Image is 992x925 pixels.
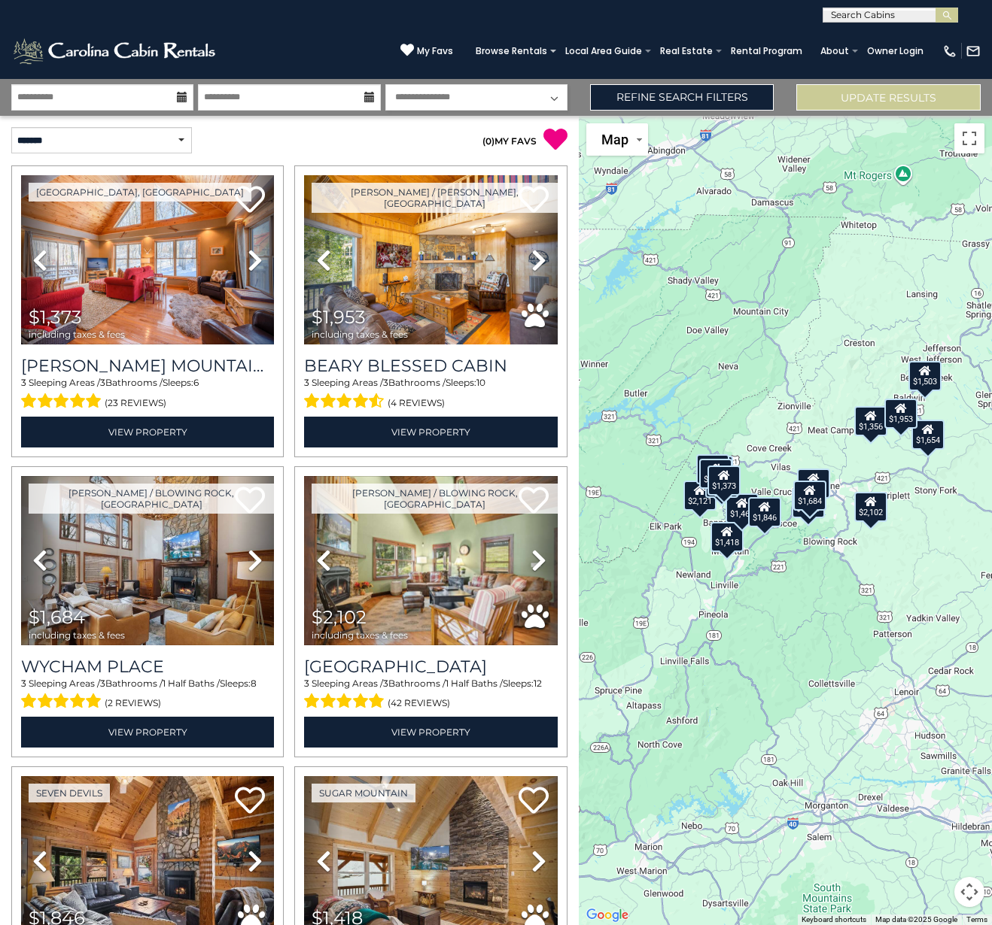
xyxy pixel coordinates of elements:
[193,377,199,388] span: 6
[601,132,628,147] span: Map
[29,484,274,514] a: [PERSON_NAME] / Blowing Rock, [GEOGRAPHIC_DATA]
[304,377,309,388] span: 3
[793,481,826,511] div: $1,684
[29,329,125,339] span: including taxes & fees
[304,657,557,677] h3: Summit Creek
[21,377,26,388] span: 3
[966,44,981,59] img: mail-regular-white.png
[583,905,632,925] a: Open this area in Google Maps (opens a new window)
[21,356,274,376] h3: Lei Lei Mountainstay
[312,183,557,213] a: [PERSON_NAME] / [PERSON_NAME], [GEOGRAPHIC_DATA]
[417,44,453,58] span: My Favs
[586,123,648,156] button: Change map style
[723,41,810,62] a: Rental Program
[534,678,542,689] span: 12
[21,677,274,713] div: Sleeping Areas / Bathrooms / Sleeps:
[21,476,274,645] img: thumbnail_165805978.jpeg
[100,678,105,689] span: 3
[304,356,557,376] a: Beary Blessed Cabin
[700,459,733,489] div: $1,204
[21,678,26,689] span: 3
[11,36,220,66] img: White-1-2.png
[884,399,917,429] div: $1,953
[468,41,555,62] a: Browse Rentals
[954,123,984,153] button: Toggle fullscreen view
[908,361,942,391] div: $1,503
[911,420,945,450] div: $1,654
[583,905,632,925] img: Google
[482,135,494,147] span: ( )
[388,693,450,713] span: (42 reviews)
[711,522,744,552] div: $1,418
[312,306,366,328] span: $1,953
[304,678,309,689] span: 3
[100,377,105,388] span: 3
[304,376,557,412] div: Sleeping Areas / Bathrooms / Sleeps:
[21,717,274,748] a: View Property
[383,377,388,388] span: 3
[476,377,485,388] span: 10
[855,406,888,436] div: $1,356
[21,175,274,344] img: thumbnail_163260169.jpeg
[942,44,957,59] img: phone-regular-white.png
[312,329,408,339] span: including taxes & fees
[304,417,557,447] a: View Property
[235,785,265,817] a: Add to favorites
[813,41,857,62] a: About
[793,488,826,518] div: $1,229
[105,693,161,713] span: (2 reviews)
[590,84,774,111] a: Refine Search Filters
[21,417,274,447] a: View Property
[558,41,650,62] a: Local Area Guide
[304,476,557,645] img: thumbnail_167110885.jpeg
[304,175,557,344] img: thumbnail_163280629.jpeg
[796,84,981,111] button: Update Results
[312,484,557,514] a: [PERSON_NAME] / Blowing Rock, [GEOGRAPHIC_DATA]
[304,657,557,677] a: [GEOGRAPHIC_DATA]
[163,678,220,689] span: 1 Half Baths /
[400,43,453,59] a: My Favs
[105,393,166,413] span: (23 reviews)
[748,497,781,527] div: $1,846
[954,877,984,907] button: Map camera controls
[21,356,274,376] a: [PERSON_NAME] Mountainstay
[251,678,257,689] span: 8
[21,376,274,412] div: Sleeping Areas / Bathrooms / Sleeps:
[29,183,251,202] a: [GEOGRAPHIC_DATA], [GEOGRAPHIC_DATA]
[29,630,125,640] span: including taxes & fees
[802,914,866,925] button: Keyboard shortcuts
[304,717,557,748] a: View Property
[519,785,549,817] a: Add to favorites
[312,606,367,628] span: $2,102
[312,630,408,640] span: including taxes & fees
[383,678,388,689] span: 3
[482,135,537,147] a: (0)MY FAVS
[726,493,759,523] div: $1,462
[312,784,415,802] a: Sugar Mountain
[966,915,987,923] a: Terms (opens in new tab)
[485,135,491,147] span: 0
[21,657,274,677] a: Wycham Place
[29,784,110,802] a: Seven Devils
[683,481,717,511] div: $2,121
[875,915,957,923] span: Map data ©2025 Google
[29,306,82,328] span: $1,373
[708,466,741,496] div: $1,373
[653,41,720,62] a: Real Estate
[696,454,729,484] div: $1,084
[798,469,831,499] div: $1,533
[388,393,445,413] span: (4 reviews)
[860,41,931,62] a: Owner Login
[29,606,85,628] span: $1,684
[304,677,557,713] div: Sleeping Areas / Bathrooms / Sleeps:
[446,678,503,689] span: 1 Half Baths /
[855,492,888,522] div: $2,102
